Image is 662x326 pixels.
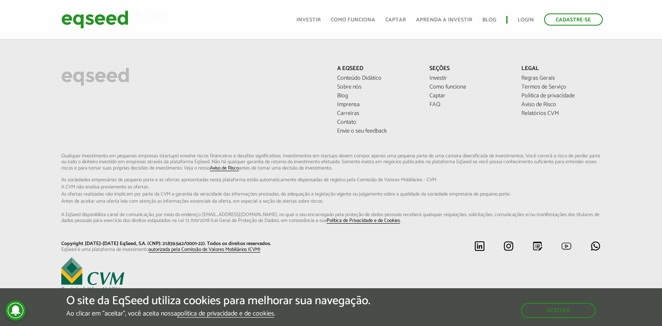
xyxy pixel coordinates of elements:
a: Aviso de Risco [210,166,239,171]
a: Investir [429,76,509,81]
a: Aprenda a investir [416,17,472,23]
a: Login [518,17,534,23]
a: Captar [385,17,406,23]
a: Contato [337,120,416,125]
p: A EqSeed [337,65,416,73]
img: whatsapp.svg [590,241,601,251]
span: Antes de aceitar uma oferta leia com atenção as informações essenciais da oferta, em especial... [61,199,600,204]
p: EqSeed é uma plataforma de investimento [61,247,324,253]
a: Blog [337,93,416,99]
a: Relatórios CVM [521,111,601,117]
img: youtube.svg [561,241,572,251]
a: Regras Gerais [521,76,601,81]
a: política de privacidade e de cookies [177,310,274,318]
p: Seções [429,65,509,73]
a: Captar [429,93,509,99]
img: EqSeed [61,8,128,31]
a: Como funciona [331,17,375,23]
a: FAQ [429,102,509,108]
img: EqSeed Logo [61,65,129,88]
a: autorizada pela Comissão de Valores Mobiliários (CVM) [149,247,260,253]
a: Investir [296,17,321,23]
a: Carreiras [337,111,416,117]
span: As ofertas realizadas não implicam por parte da CVM a garantia da veracidade das informações p... [61,192,600,197]
a: Termos de Serviço [521,84,601,90]
img: instagram.svg [503,241,514,251]
a: Política de privacidade [521,93,601,99]
img: blog.svg [532,241,543,251]
a: Envie o seu feedback [337,128,416,134]
a: Conteúdo Didático [337,76,416,81]
p: Ao clicar em "aceitar", você aceita nossa . [66,310,370,318]
a: Aviso de Risco [521,102,601,108]
span: A CVM não analisa previamente as ofertas. [61,185,600,190]
a: Blog [482,17,496,23]
a: Cadastre-se [544,13,603,26]
button: Aceitar [521,303,596,318]
p: Copyright [DATE]-[DATE] EqSeed, S.A. (CNPJ: 21.839.542/0001-22). Todos os direitos reservados. [61,241,324,247]
a: Imprensa [337,102,416,108]
a: Como funciona [429,84,509,90]
p: Legal [521,65,601,73]
img: linkedin.svg [474,241,485,251]
p: Qualquer investimento em pequenas empresas (startups) envolve riscos financeiros e desafios signi... [61,153,600,224]
a: Política de Privacidade e de Cookies [327,218,400,224]
img: EqSeed é uma plataforma de investimento autorizada pela Comissão de Valores Mobiliários (CVM) [61,257,124,291]
h5: O site da EqSeed utiliza cookies para melhorar sua navegação. [66,295,370,308]
a: Sobre nós [337,84,416,90]
span: As sociedades empresárias de pequeno porte e as ofertas apresentadas nesta plataforma estão aut... [61,177,600,183]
